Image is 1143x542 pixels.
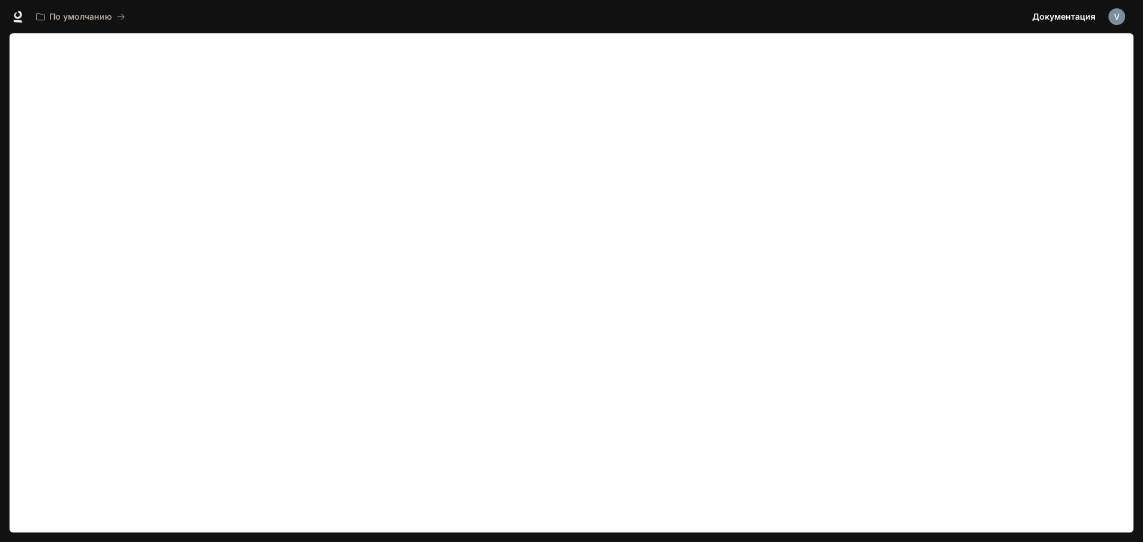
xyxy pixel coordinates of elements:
img: Аватар пользователя [1108,8,1125,25]
iframe: Документация [10,33,1133,542]
button: Все рабочие пространства [31,5,130,29]
button: Аватар пользователя [1105,5,1129,29]
font: Документация [1032,11,1095,21]
font: По умолчанию [49,11,112,21]
a: Документация [1028,5,1100,29]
